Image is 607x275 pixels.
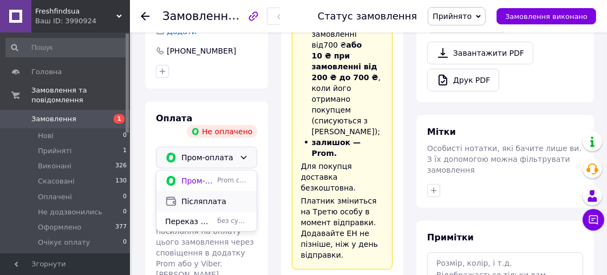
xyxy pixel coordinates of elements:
div: Повернутися назад [141,11,149,22]
span: Очікує оплату [38,238,90,247]
a: Завантажити PDF [427,42,533,64]
span: Замовлення [162,10,235,23]
li: , при замовленні від 700 ₴ , коли його отримано покупцем (списуються з [PERSON_NAME]); [301,7,384,137]
span: Замовлення [31,114,76,124]
span: Prom супроводжує покупку [217,176,247,185]
span: Пром-оплата [181,175,213,186]
div: Не оплачено [187,125,257,138]
span: Прийняті [38,146,71,156]
span: Оплата [156,113,192,123]
span: Скасовані [38,176,75,186]
span: 326 [115,161,127,171]
span: Головна [31,67,62,77]
span: 1 [114,114,125,123]
div: [PHONE_NUMBER] [166,45,237,56]
span: Прийнято [433,12,472,21]
span: Мітки [427,127,456,137]
div: Платник зміниться на Третю особу в момент відправки. Додавайте ЕН не пізніше, ніж у день відправки. [301,195,384,260]
button: Замовлення виконано [497,8,596,24]
span: Виконані [38,161,71,171]
span: 130 [115,176,127,186]
span: 0 [123,207,127,217]
span: 0 [123,192,127,202]
input: Пошук [5,38,128,57]
span: 0 [123,238,127,247]
span: Замовлення виконано [505,12,588,21]
span: без супроводу Prom [217,217,247,226]
div: Для покупця доставка безкоштовна. [301,161,384,193]
span: Freshfindsua [35,6,116,16]
span: або 10 ₴ при замовленні від 200 ₴ до 700 ₴ [312,41,378,82]
span: 0 [123,131,127,141]
span: Замовлення та повідомлення [31,86,130,105]
span: залишок — Prom. [312,138,361,158]
a: Друк PDF [427,69,499,91]
span: Особисті нотатки, які бачите лише ви. З їх допомогою можна фільтрувати замовлення [427,144,582,174]
span: Переказ на картку [165,216,213,227]
span: 1 [123,146,127,156]
span: Оплачені [38,192,72,202]
div: Статус замовлення [318,11,417,22]
span: Післяплата [181,196,248,207]
span: Пром-оплата [181,152,235,163]
span: 377 [115,222,127,232]
span: Оформлено [38,222,81,232]
span: Не додзвонились [38,207,102,217]
span: Додати [167,27,197,36]
span: Нові [38,131,54,141]
span: Примітки [427,232,474,243]
div: Ваш ID: 3990924 [35,16,130,26]
button: Чат з покупцем [583,209,604,231]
